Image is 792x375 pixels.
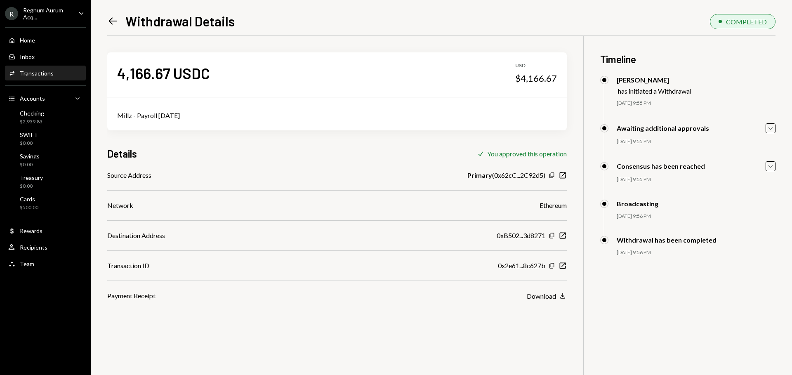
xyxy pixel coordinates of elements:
div: Team [20,260,34,267]
a: Inbox [5,49,86,64]
h3: Details [107,147,137,160]
div: [DATE] 9:55 PM [617,176,775,183]
a: SWIFT$0.00 [5,129,86,149]
div: Millz - Payroll [DATE] [117,111,557,120]
h1: Withdrawal Details [125,13,235,29]
div: Broadcasting [617,200,658,208]
div: Regnum Aurum Acq... [23,7,72,21]
div: USD [515,62,557,69]
div: Source Address [107,170,151,180]
div: Savings [20,153,40,160]
div: R [5,7,18,20]
div: Awaiting additional approvals [617,124,709,132]
div: [DATE] 9:55 PM [617,138,775,145]
div: 4,166.67 USDC [117,64,210,83]
div: [DATE] 9:55 PM [617,100,775,107]
div: [DATE] 9:56 PM [617,213,775,220]
div: Cards [20,196,38,203]
div: COMPLETED [726,18,767,26]
div: Checking [20,110,44,117]
button: Download [527,292,567,301]
div: Withdrawal has been completed [617,236,717,244]
div: Transaction ID [107,261,149,271]
div: ( 0x62cC...2C92d5 ) [467,170,545,180]
a: Savings$0.00 [5,150,86,170]
a: Cards$500.00 [5,193,86,213]
div: Payment Receipt [107,291,156,301]
a: Treasury$0.00 [5,172,86,191]
div: [PERSON_NAME] [617,76,691,84]
div: Home [20,37,35,44]
div: Rewards [20,227,42,234]
a: Rewards [5,223,86,238]
h3: Timeline [600,52,775,66]
div: Treasury [20,174,43,181]
a: Team [5,256,86,271]
div: $0.00 [20,161,40,168]
a: Accounts [5,91,86,106]
div: $0.00 [20,140,38,147]
div: $4,166.67 [515,73,557,84]
div: Ethereum [540,200,567,210]
div: Network [107,200,133,210]
a: Transactions [5,66,86,80]
b: Primary [467,170,492,180]
div: 0xB502...3d8271 [497,231,545,241]
div: Consensus has been reached [617,162,705,170]
div: 0x2e61...8c627b [498,261,545,271]
div: [DATE] 9:56 PM [617,249,775,256]
div: You approved this operation [487,150,567,158]
div: Destination Address [107,231,165,241]
a: Recipients [5,240,86,255]
div: Transactions [20,70,54,77]
a: Home [5,33,86,47]
div: $0.00 [20,183,43,190]
div: Recipients [20,244,47,251]
div: SWIFT [20,131,38,138]
div: Accounts [20,95,45,102]
div: has initiated a Withdrawal [618,87,691,95]
a: Checking$2,939.83 [5,107,86,127]
div: Download [527,292,556,300]
div: $2,939.83 [20,118,44,125]
div: $500.00 [20,204,38,211]
div: Inbox [20,53,35,60]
